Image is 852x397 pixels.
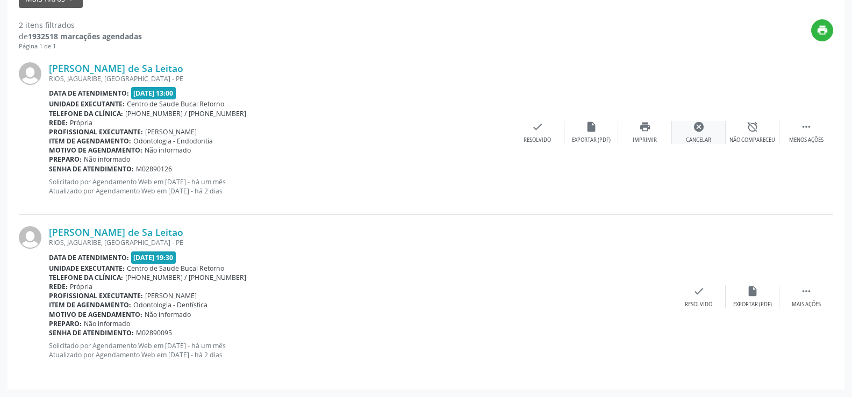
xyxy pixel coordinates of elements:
b: Profissional executante: [49,127,143,136]
b: Item de agendamento: [49,300,131,309]
b: Unidade executante: [49,264,125,273]
b: Motivo de agendamento: [49,310,142,319]
div: Não compareceu [729,136,775,144]
div: Resolvido [685,301,712,308]
div: Mais ações [792,301,821,308]
span: [DATE] 19:30 [131,251,176,264]
div: 2 itens filtrados [19,19,142,31]
span: Odontologia - Endodontia [133,136,213,146]
span: Centro de Saude Bucal Retorno [127,99,224,109]
b: Telefone da clínica: [49,273,123,282]
i: insert_drive_file [585,121,597,133]
span: Não informado [145,310,191,319]
span: [PERSON_NAME] [145,291,197,300]
span: Própria [70,118,92,127]
b: Data de atendimento: [49,253,129,262]
span: M02890126 [136,164,172,174]
i:  [800,285,812,297]
div: Imprimir [633,136,657,144]
img: img [19,226,41,249]
div: Exportar (PDF) [572,136,611,144]
b: Preparo: [49,319,82,328]
span: Não informado [145,146,191,155]
i: check [693,285,705,297]
span: Própria [70,282,92,291]
b: Data de atendimento: [49,89,129,98]
span: [PHONE_NUMBER] / [PHONE_NUMBER] [125,109,246,118]
div: Resolvido [524,136,551,144]
a: [PERSON_NAME] de Sa Leitao [49,226,183,238]
span: [PERSON_NAME] [145,127,197,136]
b: Item de agendamento: [49,136,131,146]
div: RIOS, JAGUARIBE, [GEOGRAPHIC_DATA] - PE [49,74,511,83]
p: Solicitado por Agendamento Web em [DATE] - há um mês Atualizado por Agendamento Web em [DATE] - h... [49,177,511,196]
p: Solicitado por Agendamento Web em [DATE] - há um mês Atualizado por Agendamento Web em [DATE] - h... [49,341,672,359]
b: Telefone da clínica: [49,109,123,118]
b: Motivo de agendamento: [49,146,142,155]
b: Rede: [49,118,68,127]
i: print [639,121,651,133]
b: Unidade executante: [49,99,125,109]
b: Senha de atendimento: [49,164,134,174]
strong: 1932518 marcações agendadas [28,31,142,41]
i:  [800,121,812,133]
b: Senha de atendimento: [49,328,134,337]
div: de [19,31,142,42]
span: [PHONE_NUMBER] / [PHONE_NUMBER] [125,273,246,282]
b: Rede: [49,282,68,291]
div: Página 1 de 1 [19,42,142,51]
button: print [811,19,833,41]
i: cancel [693,121,705,133]
i: insert_drive_file [747,285,758,297]
span: M02890095 [136,328,172,337]
span: Não informado [84,319,130,328]
i: check [532,121,543,133]
div: Cancelar [686,136,711,144]
div: RIOS, JAGUARIBE, [GEOGRAPHIC_DATA] - PE [49,238,672,247]
img: img [19,62,41,85]
i: alarm_off [747,121,758,133]
span: Odontologia - Dentística [133,300,207,309]
b: Profissional executante: [49,291,143,300]
b: Preparo: [49,155,82,164]
a: [PERSON_NAME] de Sa Leitao [49,62,183,74]
div: Menos ações [789,136,824,144]
span: Não informado [84,155,130,164]
span: [DATE] 13:00 [131,87,176,99]
i: print [817,24,828,36]
span: Centro de Saude Bucal Retorno [127,264,224,273]
div: Exportar (PDF) [733,301,772,308]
